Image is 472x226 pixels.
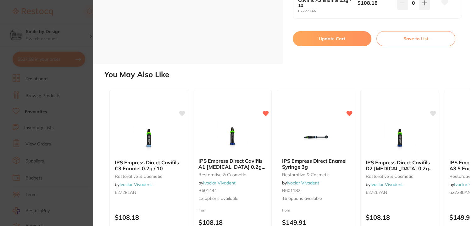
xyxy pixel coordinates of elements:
p: $108.18 [115,214,183,221]
span: from [282,208,290,212]
small: B601182 [282,188,350,193]
h2: You May Also Like [104,70,469,79]
img: IPS Empress Direct Enamel Syringe 3g [296,121,336,153]
b: IPS Empress Direct Enamel Syringe 3g [282,158,350,170]
span: by [115,182,152,187]
button: Update Cart [293,31,372,46]
span: by [366,182,403,187]
img: IPS Empress Direct Cavifils A1 Dentin 0.2g / 10 [212,121,253,153]
small: B601444 [198,188,266,193]
b: IPS Empress Direct Cavifils A1 Dentin 0.2g / 10 [198,158,266,170]
button: Save to List [376,31,455,46]
a: Ivoclar Vivadent [203,180,236,186]
small: restorative & cosmetic [115,174,183,179]
span: 16 options available [282,195,350,202]
a: Ivoclar Vivadent [119,182,152,187]
b: IPS Empress Direct Cavifils D2 Dentin 0.2g / 10 [366,160,434,171]
span: by [282,180,319,186]
b: IPS Empress Direct Cavifils C3 Enamel 0.2g / 10 [115,160,183,171]
small: restorative & cosmetic [282,172,350,177]
span: from [198,208,207,212]
img: IPS Empress Direct Cavifils C3 Enamel 0.2g / 10 [128,123,169,155]
small: 627267AN [366,190,434,195]
small: restorative & cosmetic [198,172,266,177]
span: 12 options available [198,195,266,202]
small: 627281AN [115,190,183,195]
img: IPS Empress Direct Cavifils D2 Dentin 0.2g / 10 [379,123,420,155]
p: $149.91 [282,219,350,226]
small: restorative & cosmetic [366,174,434,179]
p: $108.18 [366,214,434,221]
p: $108.18 [198,219,266,226]
small: 627271AN [298,9,358,13]
a: Ivoclar Vivadent [287,180,319,186]
a: Ivoclar Vivadent [370,182,403,187]
span: by [198,180,236,186]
